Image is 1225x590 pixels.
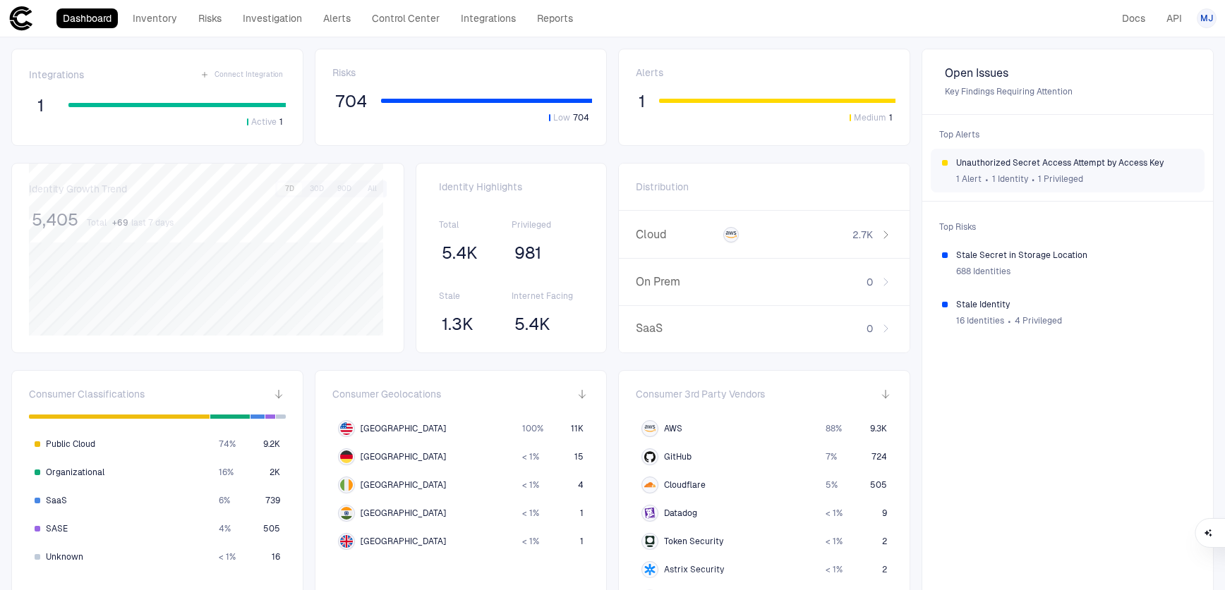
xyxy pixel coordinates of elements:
[664,508,697,519] span: Datadog
[882,536,887,547] span: 2
[219,495,230,506] span: 6 %
[522,451,539,462] span: < 1 %
[522,508,539,519] span: < 1 %
[956,157,1193,168] span: Unauthorized Secret Access Attempt by Access Key
[366,8,446,28] a: Control Center
[664,451,692,462] span: GitHub
[219,467,234,478] span: 16 %
[236,8,308,28] a: Investigation
[126,8,183,28] a: Inventory
[29,94,52,117] button: 1
[340,479,353,491] img: IE
[664,479,706,491] span: Cloudflare
[317,8,357,28] a: Alerts
[46,467,104,478] span: Organizational
[571,423,584,434] span: 11K
[46,523,68,534] span: SASE
[644,479,656,491] div: Cloudflare
[439,242,481,264] button: 5.4K
[664,536,723,547] span: Token Security
[270,467,280,478] span: 2K
[340,507,353,520] img: IN
[826,508,843,519] span: < 1 %
[340,450,353,463] img: DE
[37,95,44,116] span: 1
[574,451,584,462] span: 15
[578,479,584,491] span: 4
[454,8,522,28] a: Integrations
[867,276,873,288] span: 0
[580,536,584,547] span: 1
[945,66,1190,80] span: Open Issues
[644,508,656,519] div: Datadog
[192,8,228,28] a: Risks
[263,438,280,450] span: 9.2K
[826,423,842,434] span: 88 %
[198,66,286,83] button: Connect Integration
[956,266,1010,277] span: 688 Identities
[826,536,843,547] span: < 1 %
[636,228,718,242] span: Cloud
[1031,168,1036,190] span: ∙
[546,111,592,124] button: Low704
[340,422,353,435] img: US
[870,423,887,434] span: 9.3K
[439,290,511,302] span: Stale
[361,536,446,547] span: [GEOGRAPHIC_DATA]
[244,116,286,128] button: Active1
[1007,310,1012,331] span: ∙
[514,314,550,335] span: 5.4K
[32,209,78,231] span: 5,405
[46,495,67,506] span: SaaS
[931,121,1205,149] span: Top Alerts
[580,508,584,519] span: 1
[332,183,357,195] button: 90D
[553,112,570,123] span: Low
[512,242,544,264] button: 981
[644,564,656,575] div: Astrix Security
[992,173,1028,185] span: 1 Identity
[265,495,280,506] span: 739
[29,388,145,400] span: Consumer Classifications
[332,90,370,113] button: 704
[931,213,1205,241] span: Top Risks
[636,275,718,289] span: On Prem
[522,536,539,547] span: < 1 %
[1160,8,1188,28] a: API
[87,217,107,228] span: Total
[219,438,236,450] span: 74 %
[956,250,1193,261] span: Stale Secret in Storage Location
[1116,8,1152,28] a: Docs
[531,8,579,28] a: Reports
[882,564,887,575] span: 2
[644,451,656,462] div: GitHub
[826,564,843,575] span: < 1 %
[29,209,81,231] button: 5,405
[639,91,645,112] span: 1
[46,438,95,450] span: Public Cloud
[956,315,1004,326] span: 16 Identities
[847,111,895,124] button: Medium1
[522,479,539,491] span: < 1 %
[636,66,663,79] span: Alerts
[332,66,356,79] span: Risks
[219,551,236,563] span: < 1 %
[512,313,553,336] button: 5.4K
[442,242,478,264] span: 5.4K
[272,551,280,563] span: 16
[442,314,473,335] span: 1.3K
[573,112,589,123] span: 704
[1200,13,1213,24] span: MJ
[664,423,682,434] span: AWS
[889,112,893,123] span: 1
[984,168,989,190] span: ∙
[361,479,446,491] span: [GEOGRAPHIC_DATA]
[46,551,83,563] span: Unknown
[56,8,118,28] a: Dashboard
[636,180,689,193] span: Distribution
[636,90,648,113] button: 1
[636,321,718,336] span: SaaS
[1197,8,1217,28] button: MJ
[512,290,584,302] span: Internet Facing
[636,388,765,400] span: Consumer 3rd Party Vendors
